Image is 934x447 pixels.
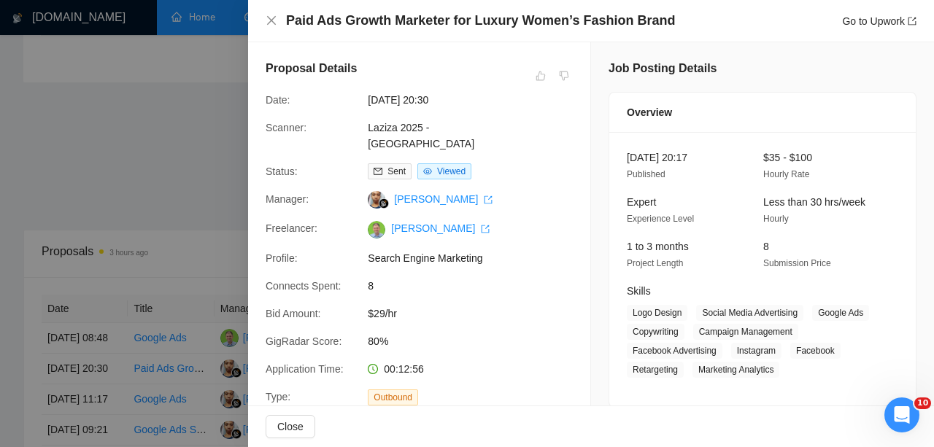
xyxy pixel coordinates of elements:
[627,196,656,208] span: Expert
[763,241,769,252] span: 8
[266,15,277,26] span: close
[368,221,385,238] img: c1Idtl1sL_ojuo0BAW6lnVbU7OTxrDYU7FneGCPoFyJniWx9-ph69Zd6FWc_LIL-5A
[384,363,424,375] span: 00:12:56
[374,167,382,176] span: mail
[627,305,687,321] span: Logo Design
[266,166,298,177] span: Status:
[266,335,341,347] span: GigRadar Score:
[266,222,317,234] span: Freelancer:
[908,17,916,26] span: export
[627,362,684,378] span: Retargeting
[266,308,321,319] span: Bid Amount:
[368,92,587,108] span: [DATE] 20:30
[266,391,290,403] span: Type:
[763,214,789,224] span: Hourly
[391,222,490,234] a: [PERSON_NAME] export
[627,324,684,340] span: Copywriting
[763,169,809,179] span: Hourly Rate
[696,305,803,321] span: Social Media Advertising
[763,196,865,208] span: Less than 30 hrs/week
[627,285,651,297] span: Skills
[368,122,474,149] a: Laziza 2025 - [GEOGRAPHIC_DATA]
[266,94,290,106] span: Date:
[627,169,665,179] span: Published
[763,258,831,268] span: Submission Price
[437,166,466,176] span: Viewed
[627,258,683,268] span: Project Length
[481,225,490,233] span: export
[277,419,304,435] span: Close
[884,397,919,432] iframe: Intercom live chat
[368,333,587,349] span: 80%
[266,415,315,438] button: Close
[627,343,722,359] span: Facebook Advertising
[731,343,781,359] span: Instagram
[387,166,406,176] span: Sent
[266,15,277,27] button: Close
[368,278,587,294] span: 8
[692,362,779,378] span: Marketing Analytics
[266,363,344,375] span: Application Time:
[286,12,675,30] h4: Paid Ads Growth Marketer for Luxury Women’s Fashion Brand
[394,193,493,205] a: [PERSON_NAME] export
[423,167,432,176] span: eye
[379,198,389,209] img: gigradar-bm.png
[693,324,798,340] span: Campaign Management
[627,214,694,224] span: Experience Level
[627,152,687,163] span: [DATE] 20:17
[914,397,931,409] span: 10
[763,152,812,163] span: $35 - $100
[368,364,378,374] span: clock-circle
[842,15,916,27] a: Go to Upworkexport
[790,343,841,359] span: Facebook
[368,250,587,266] span: Search Engine Marketing
[609,60,717,77] h5: Job Posting Details
[368,306,587,322] span: $29/hr
[266,280,341,292] span: Connects Spent:
[266,252,298,264] span: Profile:
[484,195,493,204] span: export
[627,241,689,252] span: 1 to 3 months
[266,122,306,133] span: Scanner:
[266,60,357,77] h5: Proposal Details
[627,104,672,120] span: Overview
[368,389,418,405] span: Outbound
[812,305,869,321] span: Google Ads
[266,193,309,205] span: Manager:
